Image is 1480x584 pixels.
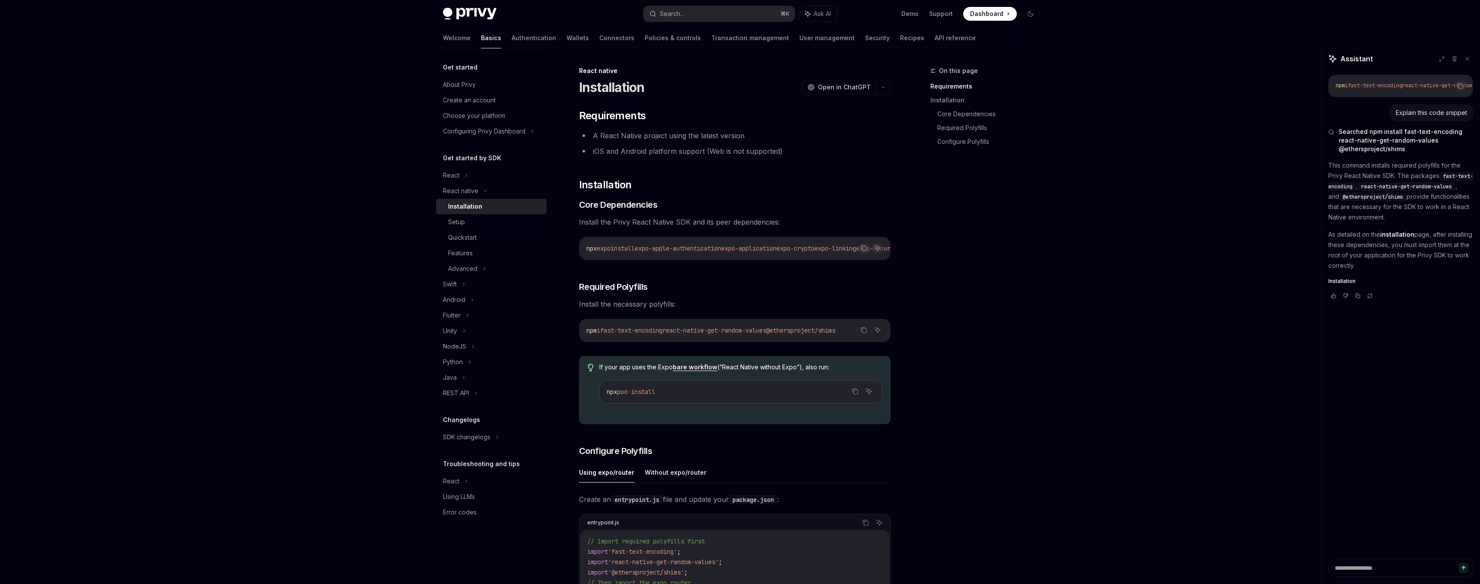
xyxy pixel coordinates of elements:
[777,244,815,252] span: expo-crypto
[448,248,473,258] div: Features
[1328,160,1473,222] p: This command installs required polyfills for the Privy React Native SDK. The packages , , and pro...
[818,83,871,92] span: Open in ChatGPT
[599,28,634,48] a: Connectors
[1458,563,1469,573] button: Send message
[799,6,837,22] button: Ask AI
[586,244,597,252] span: npx
[930,93,1044,107] a: Installation
[673,363,717,371] a: bare workflow
[448,201,482,212] div: Installation
[711,28,789,48] a: Transaction management
[436,214,547,230] a: Setup
[1396,108,1467,117] div: Explain this code snippet
[436,505,547,520] a: Error codes
[481,28,501,48] a: Basics
[677,548,681,555] span: ;
[1328,173,1473,190] span: fast-text-encoding
[579,130,891,142] li: A React Native project using the latest version
[1343,194,1403,200] span: @ethersproject/shims
[1024,7,1038,21] button: Toggle dark mode
[970,10,1003,18] span: Dashboard
[929,10,953,18] a: Support
[579,79,645,95] h1: Installation
[443,95,496,105] div: Create an account
[567,28,589,48] a: Wallets
[900,28,924,48] a: Recipes
[858,242,869,254] button: Copy the contents from the code block
[587,568,608,576] span: import
[579,145,891,157] li: iOS and Android platform support (Web is not supported)
[443,111,505,121] div: Choose your platform
[597,327,600,334] span: i
[815,244,856,252] span: expo-linking
[858,324,869,336] button: Copy the contents from the code block
[579,493,891,505] span: Create an file and update your :
[860,517,871,528] button: Copy the contents from the code block
[587,558,608,566] span: import
[443,279,457,289] div: Swift
[645,462,707,482] button: Without expo/router
[443,507,477,517] div: Error codes
[729,495,777,505] code: package.json
[443,372,457,383] div: Java
[930,79,1044,93] a: Requirements
[579,109,646,123] span: Requirements
[443,432,490,442] div: SDK changelogs
[766,327,835,334] span: @ethersproject/shims
[579,445,652,457] span: Configure Polyfills
[579,199,658,211] span: Core Dependencies
[443,459,520,469] h5: Troubleshooting and tips
[579,216,891,228] span: Install the Privy React Native SDK and its peer dependencies:
[611,495,663,505] code: entrypoint.js
[802,80,876,95] button: Open in ChatGPT
[850,386,861,397] button: Copy the contents from the code block
[587,517,619,528] div: entrypoint.js
[443,126,525,136] div: Configuring Privy Dashboard
[443,492,475,502] div: Using LLMs
[1328,278,1356,285] span: Installation
[608,558,719,566] span: 'react-native-get-random-values'
[799,28,855,48] a: User management
[856,244,915,252] span: expo-secure-store
[443,153,501,163] h5: Get started by SDK
[443,186,478,196] div: React native
[512,28,556,48] a: Authentication
[436,108,547,124] a: Choose your platform
[579,67,891,75] div: React native
[1348,82,1402,89] span: fast-text-encoding
[607,388,617,396] span: npx
[874,517,885,528] button: Ask AI
[448,263,477,274] div: Advanced
[1455,80,1466,92] button: Copy the contents from the code block
[660,9,684,19] div: Search...
[436,489,547,505] a: Using LLMs
[443,79,476,90] div: About Privy
[611,244,635,252] span: install
[1361,183,1452,190] span: react-native-get-random-values
[1340,54,1373,64] span: Assistant
[863,386,875,397] button: Ask AI
[937,135,1044,149] a: Configure Polyfills
[872,324,883,336] button: Ask AI
[448,232,477,243] div: Quickstart
[1380,231,1414,238] strong: installation
[1328,127,1473,153] button: Searched npm install fast-text-encoding react-native-get-random-values @ethersproject/shims
[579,462,634,482] button: Using expo/router
[597,244,611,252] span: expo
[436,92,547,108] a: Create an account
[1328,229,1473,271] p: As detailed on the page, after installing these dependencies, you must import them at the root of...
[443,170,459,181] div: React
[587,548,608,555] span: import
[588,364,594,371] svg: Tip
[443,8,497,20] img: dark logo
[684,568,687,576] span: ;
[579,281,648,293] span: Required Polyfills
[443,326,457,336] div: Unity
[939,66,978,76] span: On this page
[935,28,976,48] a: API reference
[579,298,891,310] span: Install the necessary polyfills:
[586,327,597,334] span: npm
[436,199,547,214] a: Installation
[587,537,705,545] span: // Import required polyfills first
[436,245,547,261] a: Features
